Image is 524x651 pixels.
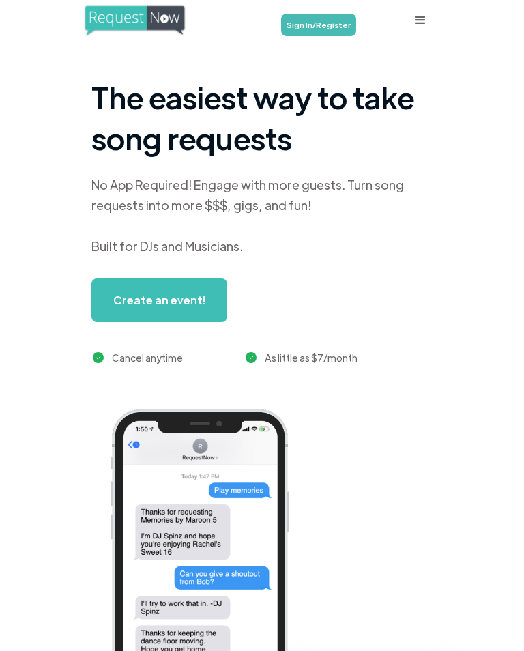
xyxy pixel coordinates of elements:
[83,4,206,37] a: home
[246,352,257,364] img: green checkmark
[91,175,433,257] div: No App Required! Engage with more guests. Turn song requests into more $$$, gigs, and fun! Built ...
[93,352,104,364] img: green checkmark
[112,349,183,366] div: Cancel anytime
[265,349,358,366] div: As little as $7/month
[332,608,524,651] iframe: LiveChat chat widget
[91,278,227,322] a: Create an event!
[91,76,433,158] h1: The easiest way to take song requests
[281,14,356,36] a: Sign In/Register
